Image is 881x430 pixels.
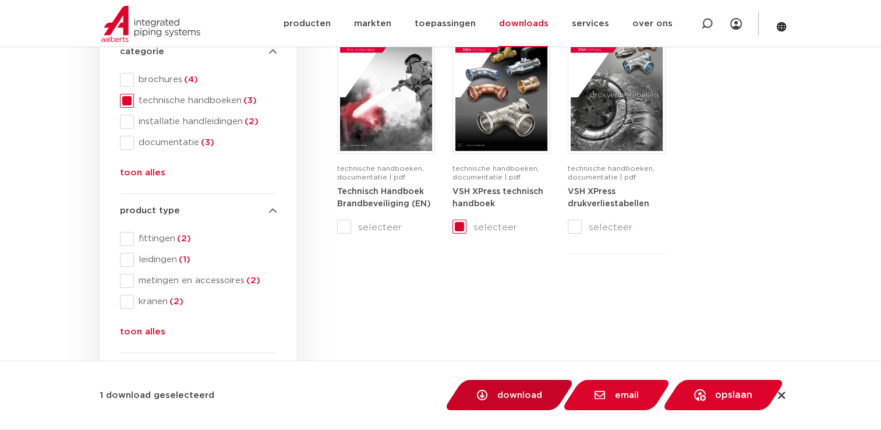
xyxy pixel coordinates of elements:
[497,391,542,400] span: download
[337,188,431,209] strong: Technisch Handboek Brandbeveiliging (EN)
[120,115,277,129] div: installatie handleidingen(2)
[245,276,260,285] span: (2)
[452,220,550,234] label: selecteer
[134,233,277,245] span: fittingen
[120,45,277,59] h4: categorie
[120,166,165,185] button: toon alles
[568,165,654,181] span: technische handboeken, documentatie | pdf
[134,275,277,287] span: metingen en accessoires
[120,253,277,267] div: leidingen(1)
[134,74,277,86] span: brochures
[715,390,752,400] span: opslaan
[168,297,183,306] span: (2)
[447,380,546,411] div: download zip
[100,391,214,400] strong: 1 download geselecteerd
[175,234,191,243] span: (2)
[452,165,539,181] span: technische handboeken, documentatie | pdf
[134,137,277,149] span: documentatie
[134,296,277,308] span: kranen
[120,325,165,344] button: toon alles
[199,138,214,147] span: (3)
[120,204,277,218] h4: product type
[444,380,576,410] a: download
[134,116,277,128] span: installatie handleidingen
[776,390,786,401] div: selectie wissen
[337,220,435,234] label: selecteer
[120,136,277,150] div: documentatie(3)
[561,380,672,410] a: email
[134,95,277,107] span: technische handboeken
[565,380,646,411] div: mail bestanden
[120,73,277,87] div: brochures(4)
[134,254,277,266] span: leidingen
[242,96,257,105] span: (3)
[568,220,666,234] label: selecteer
[120,274,277,288] div: metingen en accessoires(2)
[455,25,547,151] img: VSH-XPress_A4TM_5008762_2025_4.1_NL-pdf.jpg
[337,187,431,209] a: Technisch Handboek Brandbeveiliging (EN)
[120,232,277,246] div: fittingen(2)
[120,94,277,108] div: technische handboeken(3)
[568,188,649,209] strong: VSH XPress drukverliestabellen
[665,380,758,411] div: opslaan in MyIPS
[243,117,259,126] span: (2)
[120,295,277,309] div: kranen(2)
[615,391,639,400] span: email
[452,188,543,209] strong: VSH XPress technisch handboek
[177,255,190,264] span: (1)
[337,165,424,181] span: technische handboeken, documentatie | pdf
[452,187,543,209] a: VSH XPress technisch handboek
[571,25,663,151] img: VSH-XPress_PLT_A4_5007629_2024-2.0_NL-pdf.jpg
[182,75,198,84] span: (4)
[340,25,432,151] img: FireProtection_A4TM_5007915_2025_2.0_EN-pdf.jpg
[568,187,649,209] a: VSH XPress drukverliestabellen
